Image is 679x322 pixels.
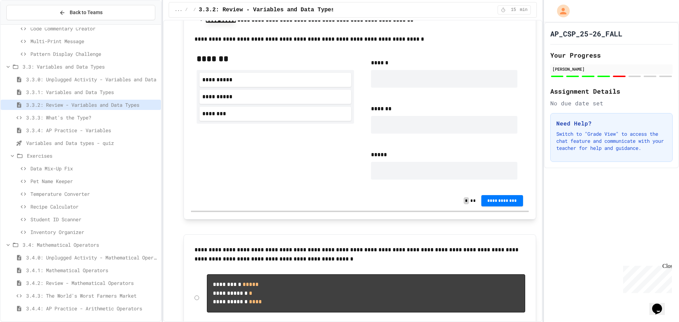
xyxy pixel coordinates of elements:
[199,6,335,14] span: 3.3.2: Review - Variables and Data Types
[30,216,158,223] span: Student ID Scanner
[520,7,528,13] span: min
[175,7,182,13] span: ...
[30,165,158,172] span: Data Mix-Up Fix
[550,50,673,60] h2: Your Progress
[70,9,103,16] span: Back to Teams
[26,114,158,121] span: 3.3.3: What's the Type?
[26,292,158,299] span: 3.4.3: The World's Worst Farmers Market
[30,25,158,32] span: Code Commentary Creator
[23,241,158,248] span: 3.4: Mathematical Operators
[26,101,158,109] span: 3.3.2: Review - Variables and Data Types
[556,119,667,128] h3: Need Help?
[27,152,158,159] span: Exercises
[552,66,671,72] div: [PERSON_NAME]
[30,228,158,236] span: Inventory Organizer
[550,86,673,96] h2: Assignment Details
[550,99,673,107] div: No due date set
[30,203,158,210] span: Recipe Calculator
[193,7,196,13] span: /
[30,37,158,45] span: Multi-Print Message
[26,279,158,287] span: 3.4.2: Review - Mathematical Operators
[26,267,158,274] span: 3.4.1: Mathematical Operators
[26,127,158,134] span: 3.3.4: AP Practice - Variables
[550,3,571,19] div: My Account
[6,5,155,20] button: Back to Teams
[649,294,672,315] iframe: chat widget
[550,29,622,39] h1: AP_CSP_25-26_FALL
[26,76,158,83] span: 3.3.0: Unplugged Activity - Variables and Data
[30,50,158,58] span: Pattern Display Challenge
[556,130,667,152] p: Switch to "Grade View" to access the chat feature and communicate with your teacher for help and ...
[30,177,158,185] span: Pet Name Keeper
[23,63,158,70] span: 3.3: Variables and Data Types
[30,190,158,198] span: Temperature Converter
[26,305,158,312] span: 3.4.4: AP Practice - Arithmetic Operators
[508,7,519,13] span: 15
[26,139,158,147] span: Variables and Data types - quiz
[620,263,672,293] iframe: chat widget
[3,3,49,45] div: Chat with us now!Close
[26,254,158,261] span: 3.4.0: Unplugged Activity - Mathematical Operators
[185,7,188,13] span: /
[26,88,158,96] span: 3.3.1: Variables and Data Types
